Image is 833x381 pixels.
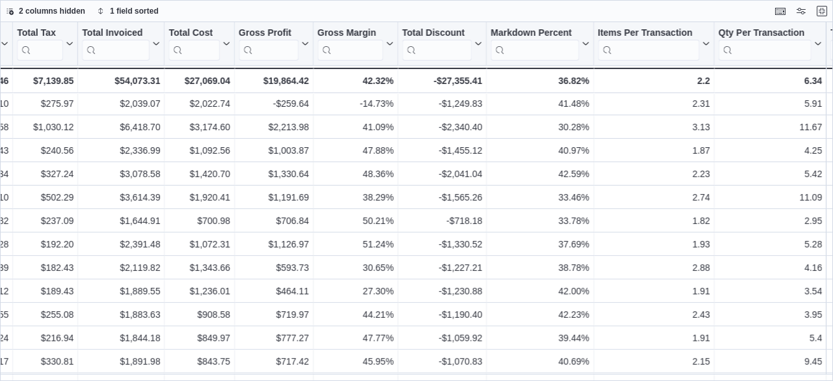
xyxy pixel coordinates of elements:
div: $1,003.87 [239,143,309,158]
div: 5.91 [718,96,822,111]
div: $719.97 [239,307,309,322]
div: 40.69% [491,354,589,369]
div: Total Invoiced [82,27,150,40]
div: $182.43 [17,260,74,275]
div: -$1,330.52 [402,236,482,252]
div: 2.2 [598,73,711,89]
div: -$1,190.40 [402,307,482,322]
div: -14.73% [318,96,394,111]
div: 36.82% [491,73,589,89]
div: $3,614.39 [82,190,160,205]
div: $706.84 [239,213,309,229]
div: $192.20 [17,236,74,252]
div: -$1,070.83 [402,354,482,369]
div: 1.82 [598,213,711,229]
div: $27,069.04 [169,73,230,89]
div: 39.44% [491,330,589,346]
div: $1,420.70 [169,166,230,182]
div: $777.27 [239,330,309,346]
button: Total Discount [402,27,482,61]
div: $255.08 [17,307,74,322]
div: $240.56 [17,143,74,158]
div: Gross Profit [239,27,299,61]
div: 27.30% [318,283,394,299]
div: $908.58 [169,307,230,322]
div: Gross Profit [239,27,299,40]
div: $54,073.31 [82,73,160,89]
div: -$1,059.92 [402,330,482,346]
div: $1,126.97 [239,236,309,252]
button: 2 columns hidden [1,3,90,19]
div: Markdown Percent [491,27,579,40]
div: -$2,340.40 [402,119,482,135]
div: 37.69% [491,236,589,252]
div: Total Tax [17,27,63,40]
div: Total Cost [169,27,219,40]
button: Keyboard shortcuts [772,3,788,19]
div: 2.43 [598,307,711,322]
div: -$718.18 [402,213,482,229]
div: -$2,041.04 [402,166,482,182]
div: 4.16 [718,260,822,275]
div: 3.95 [718,307,822,322]
div: 38.29% [318,190,394,205]
div: $502.29 [17,190,74,205]
div: Gross Margin [318,27,383,61]
div: $1,092.56 [169,143,230,158]
div: 1.91 [598,330,711,346]
div: 9.45 [718,354,822,369]
div: Qty Per Transaction [718,27,812,40]
div: 40.97% [491,143,589,158]
div: -$1,230.88 [402,283,482,299]
div: $1,030.12 [17,119,74,135]
button: Total Tax [17,27,74,61]
div: 2.88 [598,260,711,275]
button: 1 field sorted [92,3,164,19]
div: 42.32% [318,73,394,89]
div: 2.31 [598,96,711,111]
div: $237.09 [17,213,74,229]
div: $7,139.85 [17,73,74,89]
div: Total Invoiced [82,27,150,61]
div: 1.87 [598,143,711,158]
button: Gross Profit [239,27,309,61]
button: Items Per Transaction [598,27,711,61]
button: Display options [793,3,809,19]
div: $2,213.98 [239,119,309,135]
div: $1,072.31 [169,236,230,252]
span: 2 columns hidden [19,6,85,16]
div: 1.91 [598,283,711,299]
div: 30.28% [491,119,589,135]
div: 33.46% [491,190,589,205]
div: Gross Margin [318,27,383,40]
div: 3.13 [598,119,711,135]
div: $330.81 [17,354,74,369]
div: 5.28 [718,236,822,252]
div: $843.75 [169,354,230,369]
div: $2,119.82 [82,260,160,275]
div: $216.94 [17,330,74,346]
div: Markdown Percent [491,27,579,61]
div: 33.78% [491,213,589,229]
div: $1,644.91 [82,213,160,229]
button: Qty Per Transaction [718,27,822,61]
div: 41.09% [318,119,394,135]
div: $2,022.74 [169,96,230,111]
div: -$1,249.83 [402,96,482,111]
div: 47.77% [318,330,394,346]
div: -$259.64 [239,96,309,111]
button: Exit fullscreen [814,3,830,19]
div: Total Cost [169,27,219,61]
div: Total Tax [17,27,63,61]
button: Gross Margin [318,27,394,61]
div: Total Discount [402,27,472,61]
div: 1.93 [598,236,711,252]
div: -$1,565.26 [402,190,482,205]
div: $1,889.55 [82,283,160,299]
div: $1,343.66 [169,260,230,275]
div: $1,844.18 [82,330,160,346]
div: $717.42 [239,354,309,369]
div: 4.25 [718,143,822,158]
div: Total Discount [402,27,472,40]
div: $700.98 [169,213,230,229]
